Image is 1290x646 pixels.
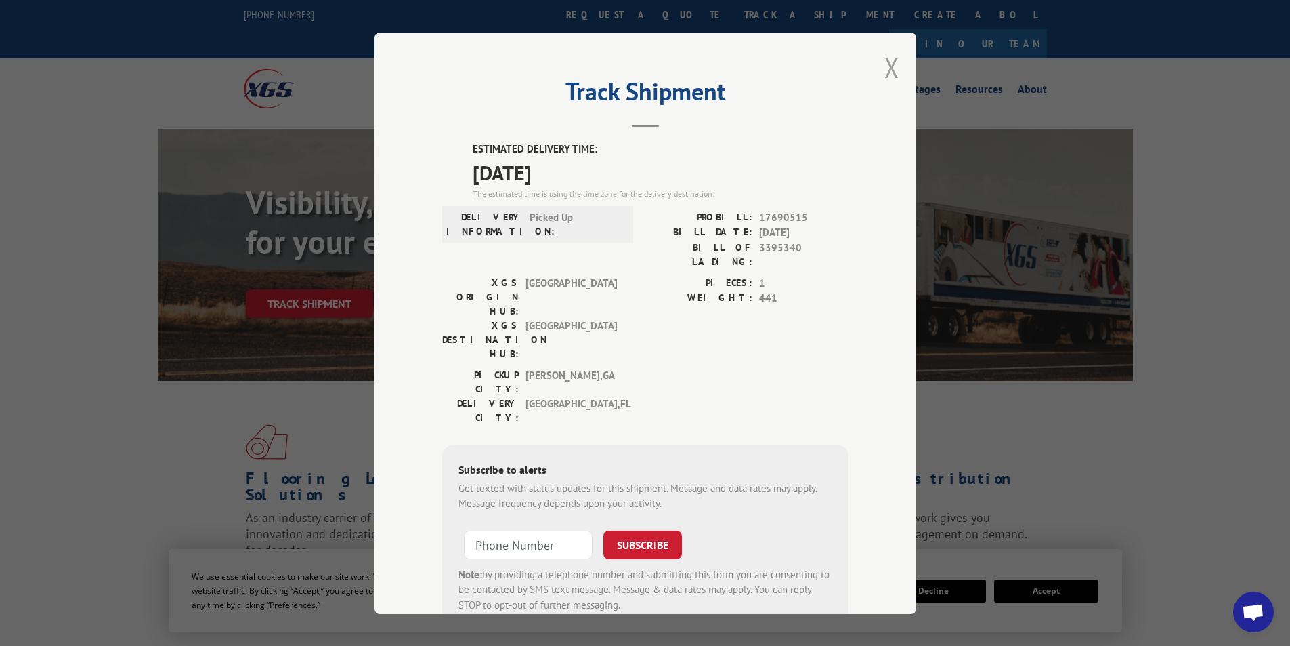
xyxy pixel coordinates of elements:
h2: Track Shipment [442,82,848,108]
label: XGS DESTINATION HUB: [442,318,519,361]
label: BILL OF LADING: [645,240,752,268]
span: [GEOGRAPHIC_DATA] , FL [525,396,617,424]
label: PIECES: [645,275,752,291]
label: ESTIMATED DELIVERY TIME: [473,142,848,157]
label: PROBILL: [645,209,752,225]
div: Get texted with status updates for this shipment. Message and data rates may apply. Message frequ... [458,481,832,511]
span: Picked Up [530,209,621,238]
button: Close modal [884,49,899,85]
span: [GEOGRAPHIC_DATA] [525,275,617,318]
button: SUBSCRIBE [603,530,682,559]
label: PICKUP CITY: [442,367,519,396]
span: 3395340 [759,240,848,268]
div: by providing a telephone number and submitting this form you are consenting to be contacted by SM... [458,567,832,613]
strong: Note: [458,567,482,580]
div: Subscribe to alerts [458,461,832,481]
label: DELIVERY CITY: [442,396,519,424]
label: XGS ORIGIN HUB: [442,275,519,318]
span: [DATE] [473,157,848,187]
span: 441 [759,291,848,306]
span: [DATE] [759,225,848,241]
span: 1 [759,275,848,291]
span: [GEOGRAPHIC_DATA] [525,318,617,361]
span: 17690515 [759,209,848,225]
span: [PERSON_NAME] , GA [525,367,617,396]
label: WEIGHT: [645,291,752,306]
div: The estimated time is using the time zone for the delivery destination. [473,187,848,199]
div: Open chat [1233,592,1274,632]
input: Phone Number [464,530,593,559]
label: DELIVERY INFORMATION: [446,209,523,238]
label: BILL DATE: [645,225,752,241]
